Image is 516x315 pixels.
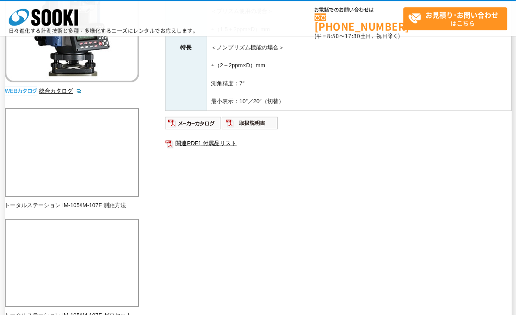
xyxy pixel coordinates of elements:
img: メーカーカタログ [165,116,222,130]
strong: お見積り･お問い合わせ [426,10,499,20]
span: (平日 ～ 土日、祝日除く) [315,32,400,40]
img: webカタログ [5,87,37,95]
img: 取扱説明書 [222,116,279,130]
a: お見積り･お問い合わせはこちら [403,7,507,30]
span: お電話でのお問い合わせは [315,7,403,13]
a: [PHONE_NUMBER] [315,13,403,31]
p: 日々進化する計測技術と多種・多様化するニーズにレンタルでお応えします。 [9,28,198,33]
a: メーカーカタログ [165,122,222,128]
span: 17:30 [345,32,360,40]
a: 総合カタログ [39,88,82,94]
a: 取扱説明書 [222,122,279,128]
a: 関連PDF1 付属品リスト [165,138,512,149]
span: はこちら [408,8,507,29]
span: 8:50 [328,32,340,40]
p: トータルステーション iM-105/iM-107F 測距方法 [5,201,139,210]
